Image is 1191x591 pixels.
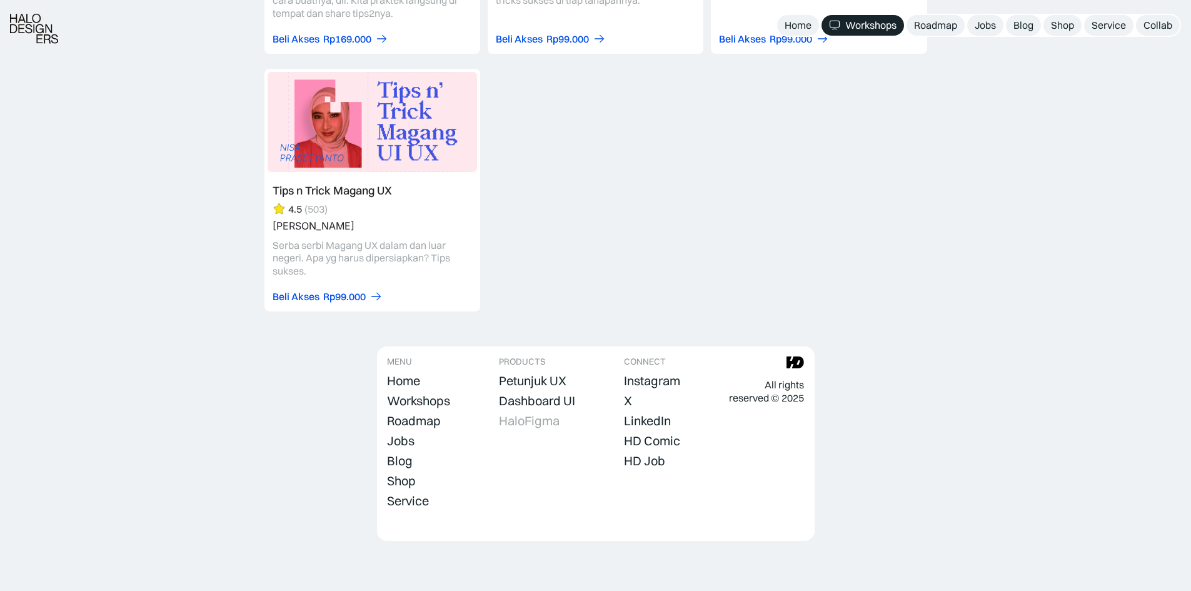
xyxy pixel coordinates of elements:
[624,413,671,428] div: LinkedIn
[387,372,420,390] a: Home
[624,412,671,430] a: LinkedIn
[387,433,415,448] div: Jobs
[624,373,680,388] div: Instagram
[1092,19,1126,32] div: Service
[499,412,560,430] a: HaloFigma
[1084,15,1133,36] a: Service
[499,373,566,388] div: Petunjuk UX
[323,33,371,46] div: Rp169.000
[624,432,680,450] a: HD Comic
[273,290,319,303] div: Beli Akses
[387,492,429,510] a: Service
[387,373,420,388] div: Home
[387,473,416,488] div: Shop
[387,356,412,367] div: MENU
[387,392,450,410] a: Workshops
[1136,15,1180,36] a: Collab
[387,452,413,470] a: Blog
[624,433,680,448] div: HD Comic
[770,33,812,46] div: Rp99.000
[273,33,319,46] div: Beli Akses
[499,393,575,408] div: Dashboard UI
[496,33,606,46] a: Beli AksesRp99.000
[1006,15,1041,36] a: Blog
[1143,19,1172,32] div: Collab
[499,356,545,367] div: PRODUCTS
[387,432,415,450] a: Jobs
[845,19,897,32] div: Workshops
[1013,19,1033,32] div: Blog
[387,493,429,508] div: Service
[624,452,665,470] a: HD Job
[1043,15,1082,36] a: Shop
[499,413,560,428] div: HaloFigma
[387,453,413,468] div: Blog
[624,393,632,408] div: X
[387,413,441,428] div: Roadmap
[499,392,575,410] a: Dashboard UI
[785,19,812,32] div: Home
[967,15,1003,36] a: Jobs
[624,453,665,468] div: HD Job
[822,15,904,36] a: Workshops
[499,372,566,390] a: Petunjuk UX
[323,290,366,303] div: Rp99.000
[273,290,383,303] a: Beli AksesRp99.000
[624,356,666,367] div: CONNECT
[907,15,965,36] a: Roadmap
[546,33,589,46] div: Rp99.000
[273,33,388,46] a: Beli AksesRp169.000
[387,472,416,490] a: Shop
[624,372,680,390] a: Instagram
[719,33,766,46] div: Beli Akses
[777,15,819,36] a: Home
[729,378,804,405] div: All rights reserved © 2025
[719,33,829,46] a: Beli AksesRp99.000
[496,33,543,46] div: Beli Akses
[975,19,996,32] div: Jobs
[624,392,632,410] a: X
[387,412,441,430] a: Roadmap
[914,19,957,32] div: Roadmap
[1051,19,1074,32] div: Shop
[387,393,450,408] div: Workshops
